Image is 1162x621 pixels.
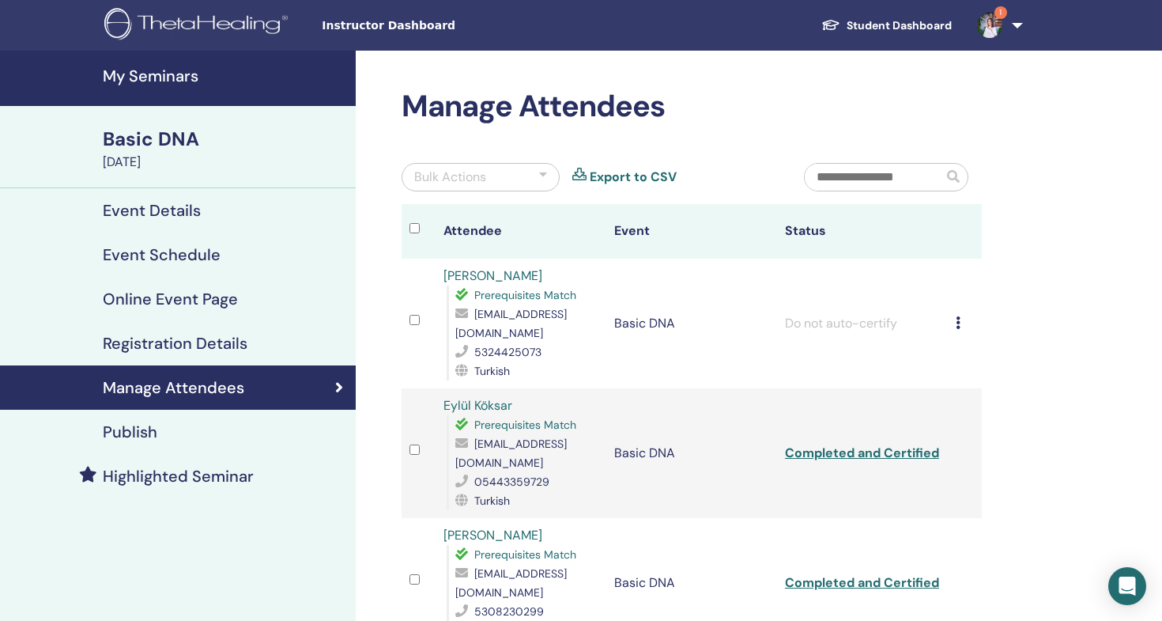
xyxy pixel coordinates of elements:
[777,204,948,259] th: Status
[821,18,840,32] img: graduation-cap-white.svg
[103,201,201,220] h4: Event Details
[474,547,576,562] span: Prerequisites Match
[455,307,567,340] span: [EMAIL_ADDRESS][DOMAIN_NAME]
[103,153,346,172] div: [DATE]
[443,267,542,284] a: [PERSON_NAME]
[104,8,293,44] img: logo.png
[402,89,982,125] h2: Manage Attendees
[977,13,1002,38] img: default.jpg
[443,397,512,414] a: Eylül Köksar
[103,334,247,353] h4: Registration Details
[103,290,238,309] h4: Online Event Page
[103,422,157,441] h4: Publish
[455,566,567,600] span: [EMAIL_ADDRESS][DOMAIN_NAME]
[474,288,576,302] span: Prerequisites Match
[606,259,777,388] td: Basic DNA
[103,378,244,397] h4: Manage Attendees
[455,437,567,470] span: [EMAIL_ADDRESS][DOMAIN_NAME]
[474,475,549,489] span: 05443359729
[1108,567,1146,605] div: Open Intercom Messenger
[474,418,576,432] span: Prerequisites Match
[785,445,939,461] a: Completed and Certified
[474,604,544,619] span: 5308230299
[994,6,1007,19] span: 1
[474,345,541,359] span: 5324425073
[103,467,254,486] h4: Highlighted Seminar
[414,168,486,187] div: Bulk Actions
[809,11,964,40] a: Student Dashboard
[474,364,510,378] span: Turkish
[785,574,939,591] a: Completed and Certified
[103,245,221,264] h4: Event Schedule
[436,204,606,259] th: Attendee
[606,388,777,518] td: Basic DNA
[103,126,346,153] div: Basic DNA
[322,17,559,34] span: Instructor Dashboard
[103,66,346,85] h4: My Seminars
[93,126,356,172] a: Basic DNA[DATE]
[606,204,777,259] th: Event
[474,494,510,508] span: Turkish
[590,168,677,187] a: Export to CSV
[443,527,542,543] a: [PERSON_NAME]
